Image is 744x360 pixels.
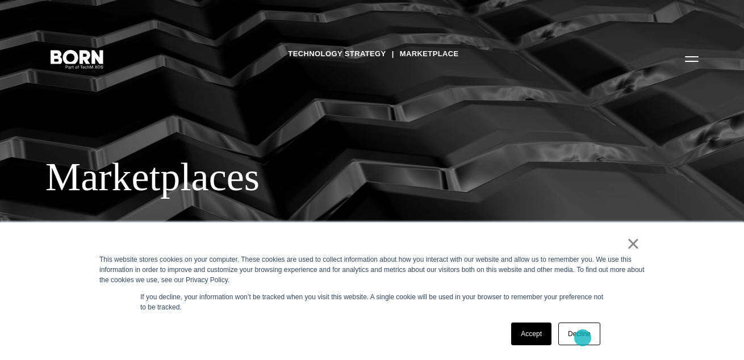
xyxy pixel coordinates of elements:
a: Marketplace [400,45,459,62]
a: × [626,238,640,249]
a: Decline [558,323,600,345]
button: Open [678,47,705,70]
div: Marketplaces [45,154,693,200]
div: This website stores cookies on your computer. These cookies are used to collect information about... [99,254,645,285]
a: Accept [511,323,551,345]
p: If you decline, your information won’t be tracked when you visit this website. A single cookie wi... [140,292,604,312]
a: Technology Strategy [288,45,386,62]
